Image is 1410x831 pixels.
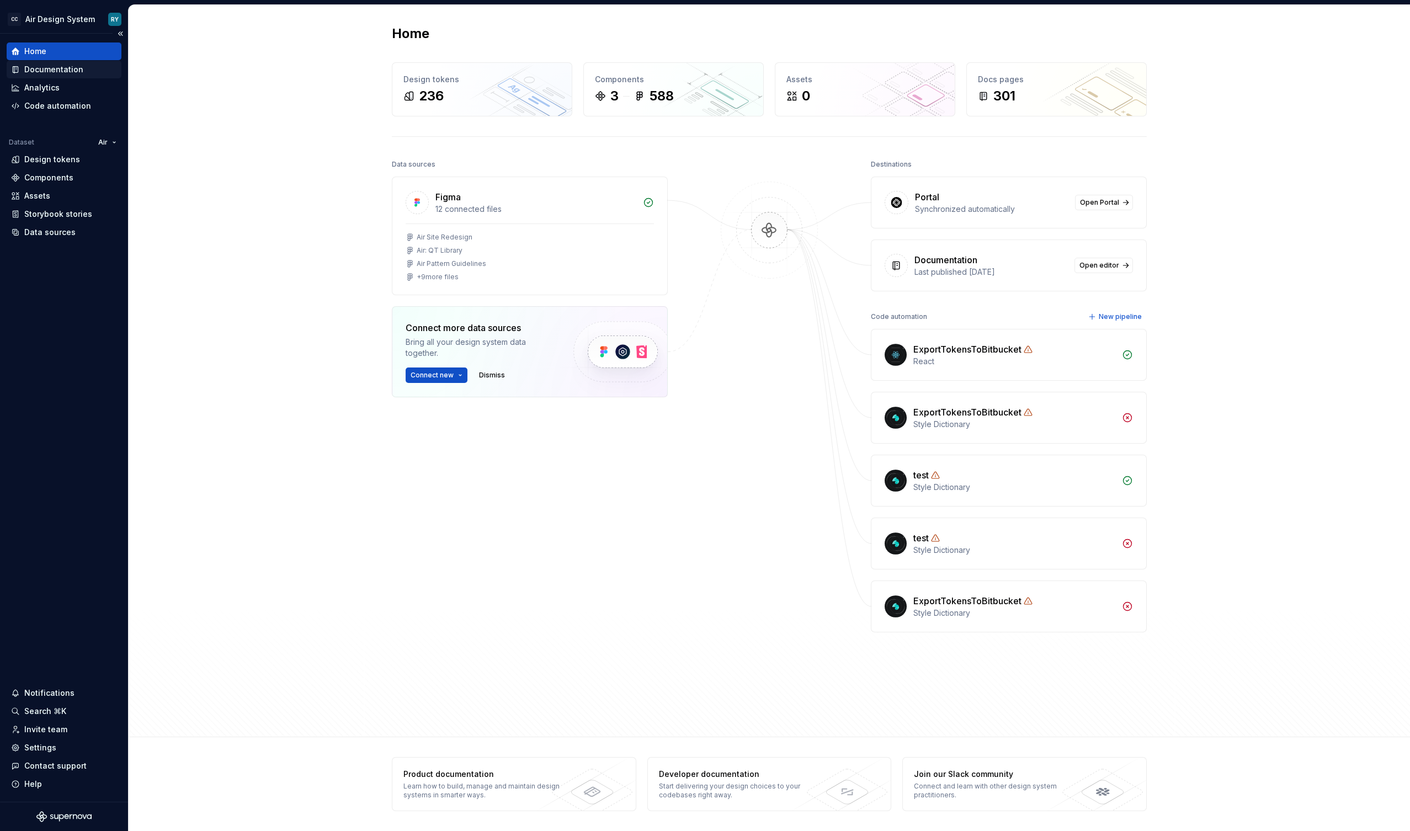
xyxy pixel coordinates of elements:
[474,367,510,383] button: Dismiss
[93,135,121,150] button: Air
[392,177,668,295] a: Figma12 connected filesAir Site RedesignAir: QT LibraryAir Pattern Guidelines+9more files
[417,246,462,255] div: Air: QT Library
[24,100,91,111] div: Code automation
[595,74,752,85] div: Components
[913,356,1115,367] div: React
[802,87,810,105] div: 0
[24,64,83,75] div: Documentation
[1074,258,1133,273] a: Open editor
[659,782,820,800] div: Start delivering your design choices to your codebases right away.
[24,154,80,165] div: Design tokens
[913,482,1115,493] div: Style Dictionary
[24,724,67,735] div: Invite team
[914,769,1074,780] div: Join our Slack community
[417,273,459,281] div: + 9 more files
[7,42,121,60] a: Home
[583,62,764,116] a: Components3588
[7,223,121,241] a: Data sources
[915,204,1068,215] div: Synchronized automatically
[98,138,108,147] span: Air
[913,406,1021,419] div: ExportTokensToBitbucket
[7,187,121,205] a: Assets
[913,594,1021,608] div: ExportTokensToBitbucket
[659,769,820,780] div: Developer documentation
[7,721,121,738] a: Invite team
[7,97,121,115] a: Code automation
[913,468,929,482] div: test
[403,782,564,800] div: Learn how to build, manage and maintain design systems in smarter ways.
[24,706,66,717] div: Search ⌘K
[479,371,505,380] span: Dismiss
[775,62,955,116] a: Assets0
[113,26,128,41] button: Collapse sidebar
[24,742,56,753] div: Settings
[8,13,21,26] div: CC
[24,172,73,183] div: Components
[2,7,126,31] button: CCAir Design SystemRY
[902,757,1147,811] a: Join our Slack communityConnect and learn with other design system practitioners.
[403,74,561,85] div: Design tokens
[7,169,121,187] a: Components
[7,79,121,97] a: Analytics
[871,309,927,324] div: Code automation
[7,775,121,793] button: Help
[24,209,92,220] div: Storybook stories
[7,151,121,168] a: Design tokens
[786,74,944,85] div: Assets
[24,688,75,699] div: Notifications
[993,87,1015,105] div: 301
[913,545,1115,556] div: Style Dictionary
[392,157,435,172] div: Data sources
[111,15,119,24] div: RY
[406,321,555,334] div: Connect more data sources
[24,779,42,790] div: Help
[419,87,444,105] div: 236
[913,343,1021,356] div: ExportTokensToBitbucket
[435,190,461,204] div: Figma
[24,760,87,771] div: Contact support
[610,87,619,105] div: 3
[24,46,46,57] div: Home
[914,267,1068,278] div: Last published [DATE]
[392,25,429,42] h2: Home
[417,233,472,242] div: Air Site Redesign
[9,138,34,147] div: Dataset
[7,684,121,702] button: Notifications
[913,608,1115,619] div: Style Dictionary
[24,190,50,201] div: Assets
[913,531,929,545] div: test
[650,87,674,105] div: 588
[36,811,92,822] svg: Supernova Logo
[25,14,95,25] div: Air Design System
[913,419,1115,430] div: Style Dictionary
[24,82,60,93] div: Analytics
[435,204,636,215] div: 12 connected files
[411,371,454,380] span: Connect new
[392,757,636,811] a: Product documentationLearn how to build, manage and maintain design systems in smarter ways.
[1079,261,1119,270] span: Open editor
[1099,312,1142,321] span: New pipeline
[1080,198,1119,207] span: Open Portal
[24,227,76,238] div: Data sources
[914,253,977,267] div: Documentation
[1075,195,1133,210] a: Open Portal
[7,61,121,78] a: Documentation
[7,205,121,223] a: Storybook stories
[417,259,486,268] div: Air Pattern Guidelines
[915,190,939,204] div: Portal
[978,74,1135,85] div: Docs pages
[7,757,121,775] button: Contact support
[406,367,467,383] button: Connect new
[871,157,912,172] div: Destinations
[7,739,121,757] a: Settings
[406,337,555,359] div: Bring all your design system data together.
[392,62,572,116] a: Design tokens236
[647,757,892,811] a: Developer documentationStart delivering your design choices to your codebases right away.
[966,62,1147,116] a: Docs pages301
[1085,309,1147,324] button: New pipeline
[7,702,121,720] button: Search ⌘K
[914,782,1074,800] div: Connect and learn with other design system practitioners.
[403,769,564,780] div: Product documentation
